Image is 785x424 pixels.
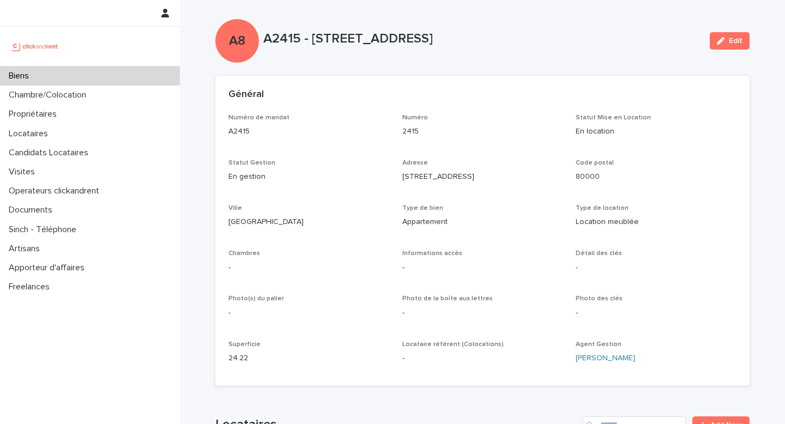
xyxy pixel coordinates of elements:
p: Chambre/Colocation [4,90,95,100]
h2: Général [228,89,264,101]
p: A2415 - [STREET_ADDRESS] [263,31,701,47]
span: Photo des clés [576,295,623,302]
img: UCB0brd3T0yccxBKYDjQ [9,35,62,57]
p: En location [576,126,736,137]
p: 2415 [402,126,563,137]
span: Type de location [576,205,629,211]
p: - [402,353,563,364]
p: - [228,262,389,274]
span: Photo de la boîte aux lettres [402,295,493,302]
span: Adresse [402,160,428,166]
span: Détail des clés [576,250,622,257]
span: Numéro de mandat [228,114,289,121]
span: Chambres [228,250,260,257]
p: - [402,307,563,319]
span: Statut Mise en Location [576,114,651,121]
p: Freelances [4,282,58,292]
span: Numéro [402,114,428,121]
p: Apporteur d'affaires [4,263,93,273]
span: Statut Gestion [228,160,275,166]
span: Ville [228,205,242,211]
p: Location meublée [576,216,736,228]
p: Locataires [4,129,57,139]
p: Sinch - Téléphone [4,225,85,235]
p: A2415 [228,126,389,137]
a: [PERSON_NAME] [576,353,635,364]
span: Edit [729,37,742,45]
p: [GEOGRAPHIC_DATA] [228,216,389,228]
span: Locataire référent (Colocations) [402,341,504,348]
p: Appartement [402,216,563,228]
span: Agent Gestion [576,341,621,348]
p: - [228,307,389,319]
p: Visites [4,167,44,177]
span: Superficie [228,341,261,348]
p: - [402,262,563,274]
p: Documents [4,205,61,215]
p: Propriétaires [4,109,65,119]
p: 80000 [576,171,736,183]
span: Code postal [576,160,614,166]
span: Photo(s) du palier [228,295,284,302]
button: Edit [710,32,750,50]
p: [STREET_ADDRESS] [402,171,563,183]
p: - [576,262,736,274]
p: Operateurs clickandrent [4,186,108,196]
span: Type de bien [402,205,443,211]
p: Candidats Locataires [4,148,97,158]
span: Informations accès [402,250,462,257]
p: - [576,307,736,319]
p: En gestion [228,171,389,183]
p: Biens [4,71,38,81]
p: 24.22 [228,353,389,364]
p: Artisans [4,244,49,254]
